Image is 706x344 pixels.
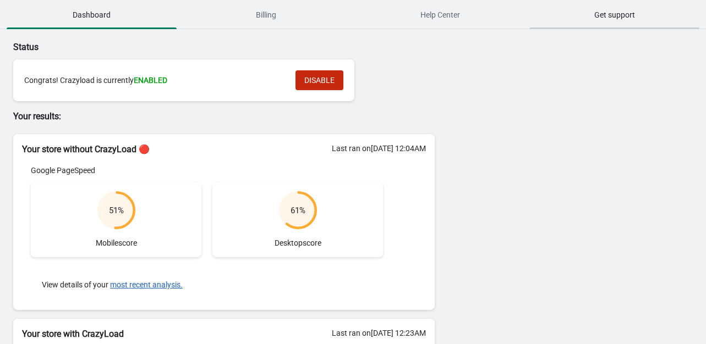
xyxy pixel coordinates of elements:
[332,143,426,154] div: Last ran on [DATE] 12:04AM
[181,5,351,25] span: Billing
[24,75,284,86] div: Congrats! Crazyload is currently
[22,328,426,341] h2: Your store with CrazyLoad
[212,182,383,257] div: Desktop score
[31,165,383,176] div: Google PageSpeed
[109,205,124,216] div: 51 %
[110,280,183,289] button: most recent analysis.
[13,41,435,54] p: Status
[7,5,177,25] span: Dashboard
[134,76,167,85] span: ENABLED
[304,76,335,85] span: DISABLE
[332,328,426,339] div: Last ran on [DATE] 12:23AM
[295,70,343,90] button: DISABLE
[4,1,179,29] button: Dashboard
[31,268,383,301] div: View details of your
[31,182,201,257] div: Mobile score
[529,5,699,25] span: Get support
[355,5,526,25] span: Help Center
[13,110,435,123] p: Your results:
[22,143,426,156] h2: Your store without CrazyLoad 🔴
[291,205,305,216] div: 61 %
